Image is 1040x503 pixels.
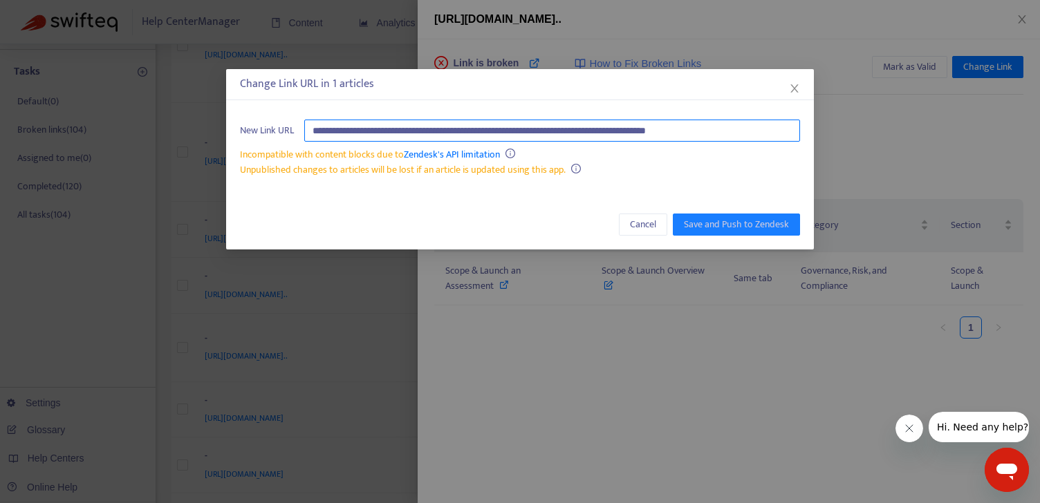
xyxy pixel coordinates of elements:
[985,448,1029,492] iframe: Button to launch messaging window
[240,76,800,93] div: Change Link URL in 1 articles
[789,83,800,94] span: close
[929,412,1029,442] iframe: Message from company
[571,164,581,173] span: info-circle
[787,81,802,96] button: Close
[673,213,800,236] button: Save and Push to Zendesk
[240,146,500,162] span: Incompatible with content blocks due to
[630,217,656,232] span: Cancel
[505,149,515,158] span: info-circle
[619,213,667,236] button: Cancel
[240,123,294,138] span: New Link URL
[895,415,923,442] iframe: Close message
[240,162,566,178] span: Unpublished changes to articles will be lost if an article is updated using this app.
[404,146,500,162] a: Zendesk's API limitation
